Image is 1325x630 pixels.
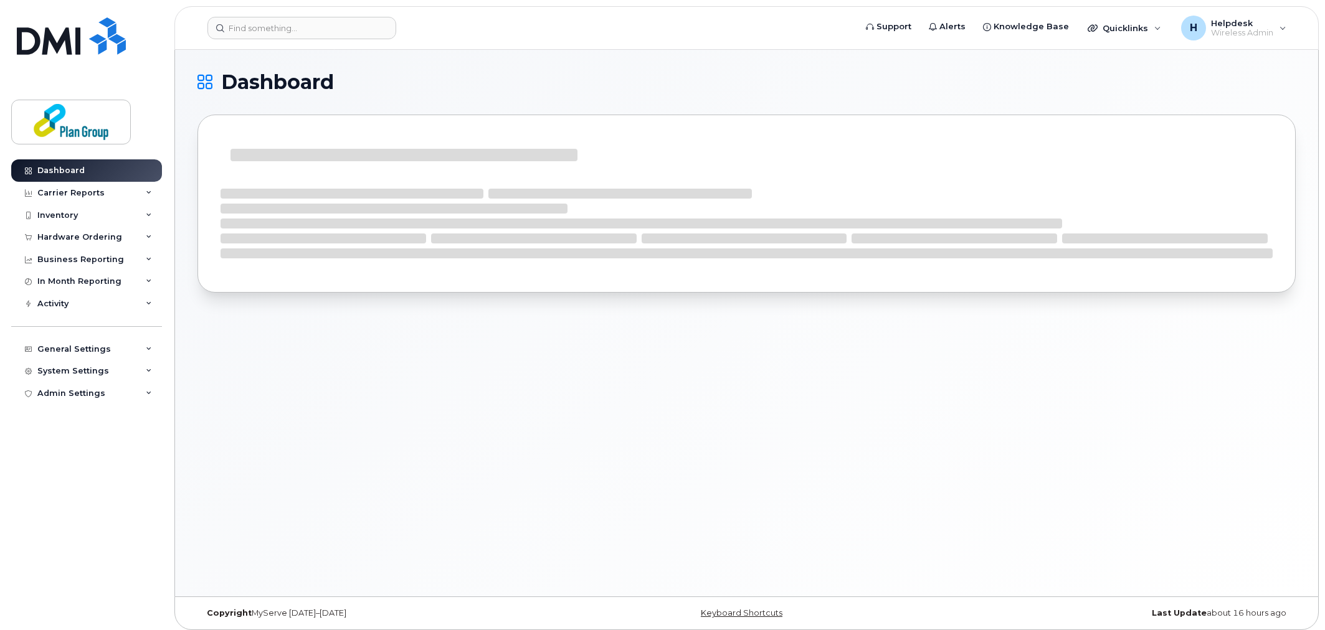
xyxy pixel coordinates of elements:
[1152,608,1207,618] strong: Last Update
[221,73,334,92] span: Dashboard
[701,608,782,618] a: Keyboard Shortcuts
[197,608,564,618] div: MyServe [DATE]–[DATE]
[207,608,252,618] strong: Copyright
[929,608,1296,618] div: about 16 hours ago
